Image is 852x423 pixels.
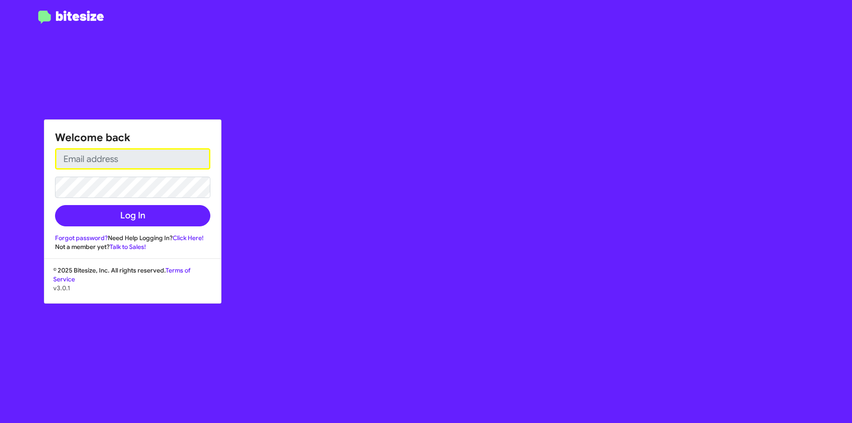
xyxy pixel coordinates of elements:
[44,266,221,303] div: © 2025 Bitesize, Inc. All rights reserved.
[55,234,108,242] a: Forgot password?
[55,205,210,226] button: Log In
[110,243,146,251] a: Talk to Sales!
[55,148,210,170] input: Scanning by Zero Phishing
[55,233,210,242] div: Need Help Logging In?
[53,284,212,293] p: v3.0.1
[55,242,210,251] div: Not a member yet?
[55,130,210,145] h1: Welcome back
[173,234,204,242] a: Click Here!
